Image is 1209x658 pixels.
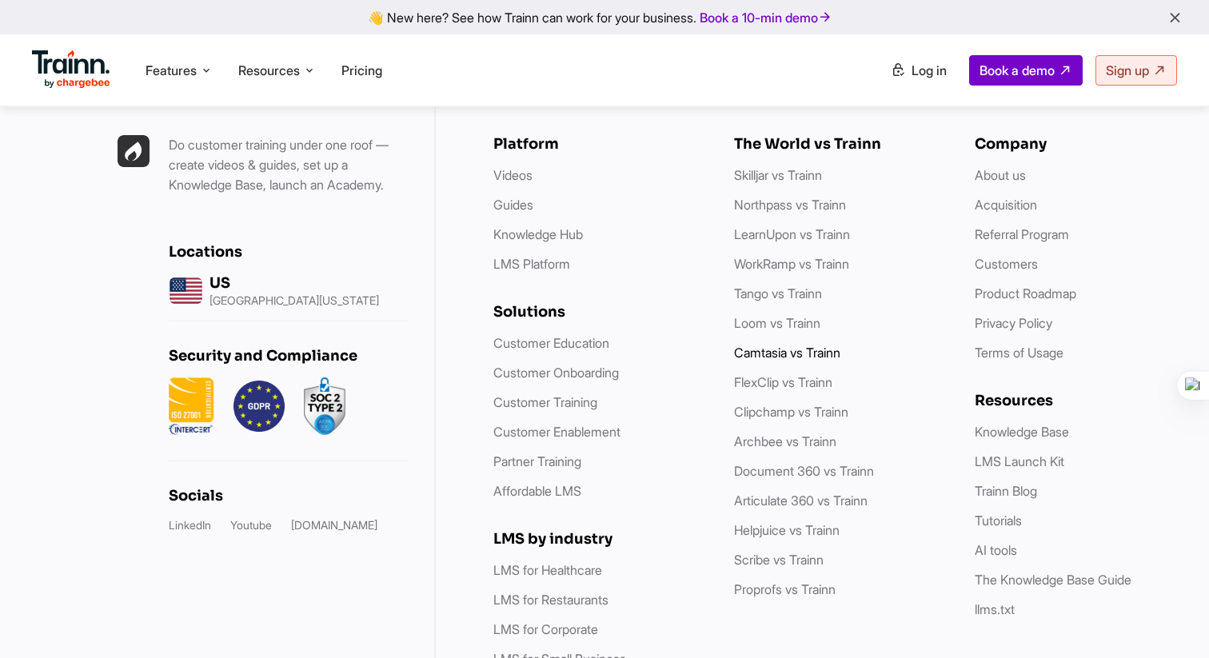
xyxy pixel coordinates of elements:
[169,517,211,533] a: LinkedIn
[975,512,1022,528] a: Tutorials
[734,197,846,213] a: Northpass vs Trainn
[169,243,409,261] div: Locations
[1129,581,1209,658] iframe: Chat Widget
[975,542,1017,558] a: AI tools
[734,433,836,449] a: Archbee vs Trainn
[734,135,943,153] div: The World vs Trainn
[912,62,947,78] span: Log in
[734,315,820,331] a: Loom vs Trainn
[209,274,379,292] div: US
[493,167,533,183] a: Videos
[493,562,602,578] a: LMS for Healthcare
[975,197,1037,213] a: Acquisition
[975,483,1037,499] a: Trainn Blog
[975,315,1052,331] a: Privacy Policy
[1095,55,1177,86] a: Sign up
[975,392,1183,409] div: Resources
[975,226,1069,242] a: Referral Program
[696,6,836,29] a: Book a 10-min demo
[734,493,868,508] a: Articulate 360 vs Trainn
[734,256,849,272] a: WorkRamp vs Trainn
[230,517,272,533] a: Youtube
[975,135,1183,153] div: Company
[169,377,214,435] img: ISO
[975,345,1063,361] a: Terms of Usage
[209,295,379,306] p: [GEOGRAPHIC_DATA][US_STATE]
[493,530,702,548] div: LMS by industry
[493,483,581,499] a: Affordable LMS
[734,552,824,568] a: Scribe vs Trainn
[493,394,597,410] a: Customer Training
[881,56,956,85] a: Log in
[493,226,583,242] a: Knowledge Hub
[291,517,377,533] a: [DOMAIN_NAME]
[169,273,203,308] img: us headquarters
[146,62,197,79] span: Features
[169,135,409,195] p: Do customer training under one roof — create videos & guides, set up a Knowledge Base, launch an ...
[238,62,300,79] span: Resources
[493,365,619,381] a: Customer Onboarding
[493,197,533,213] a: Guides
[734,522,840,538] a: Helpjuice vs Trainn
[169,347,409,365] div: Security and Compliance
[975,424,1069,440] a: Knowledge Base
[32,50,110,89] img: Trainn Logo
[975,572,1131,588] a: The Knowledge Base Guide
[1106,62,1149,78] span: Sign up
[10,10,1199,25] div: 👋 New here? See how Trainn can work for your business.
[734,374,832,390] a: FlexClip vs Trainn
[734,167,822,183] a: Skilljar vs Trainn
[118,135,150,167] img: Trainn | everything under one roof
[975,285,1076,301] a: Product Roadmap
[980,62,1055,78] span: Book a demo
[734,463,874,479] a: Document 360 vs Trainn
[493,453,581,469] a: Partner Training
[975,256,1038,272] a: Customers
[975,601,1015,617] a: llms.txt
[493,256,570,272] a: LMS Platform
[493,303,702,321] div: Solutions
[169,487,409,504] div: Socials
[493,592,608,608] a: LMS for Restaurants
[341,62,382,78] a: Pricing
[734,404,848,420] a: Clipchamp vs Trainn
[493,621,598,637] a: LMS for Corporate
[969,55,1083,86] a: Book a demo
[304,377,345,435] img: soc2
[493,335,609,351] a: Customer Education
[734,226,850,242] a: LearnUpon vs Trainn
[975,167,1026,183] a: About us
[975,453,1064,469] a: LMS Launch Kit
[734,345,840,361] a: Camtasia vs Trainn
[233,377,285,435] img: GDPR.png
[734,285,822,301] a: Tango vs Trainn
[493,135,702,153] div: Platform
[493,424,620,440] a: Customer Enablement
[734,581,836,597] a: Proprofs vs Trainn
